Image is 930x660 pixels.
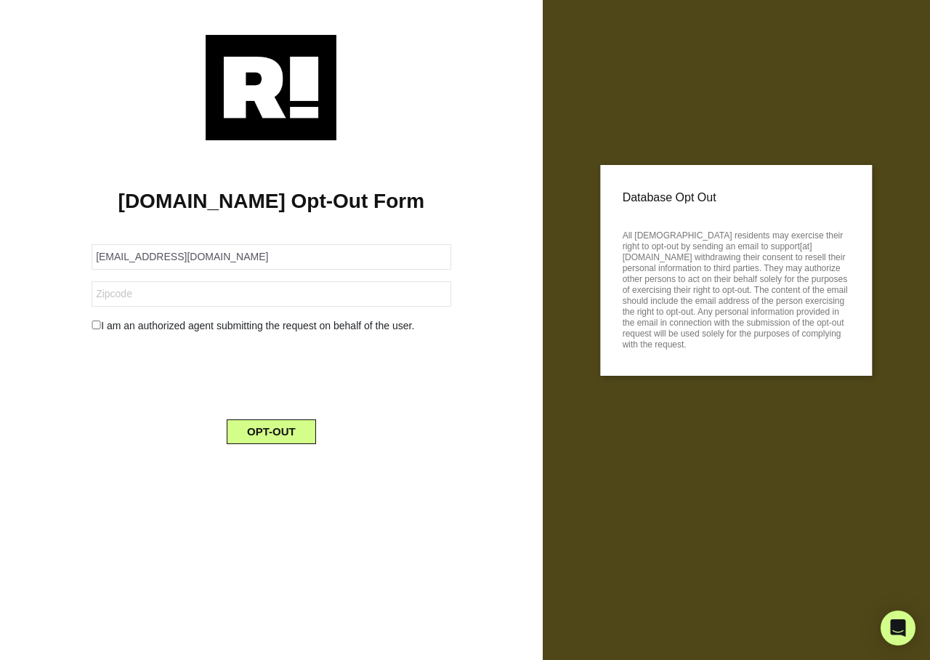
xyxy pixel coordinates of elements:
[623,226,850,350] p: All [DEMOGRAPHIC_DATA] residents may exercise their right to opt-out by sending an email to suppo...
[623,187,850,209] p: Database Opt Out
[206,35,336,140] img: Retention.com
[227,419,316,444] button: OPT-OUT
[881,611,915,645] div: Open Intercom Messenger
[81,318,461,334] div: I am an authorized agent submitting the request on behalf of the user.
[22,189,521,214] h1: [DOMAIN_NAME] Opt-Out Form
[92,281,450,307] input: Zipcode
[161,345,381,402] iframe: reCAPTCHA
[92,244,450,270] input: Email Address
